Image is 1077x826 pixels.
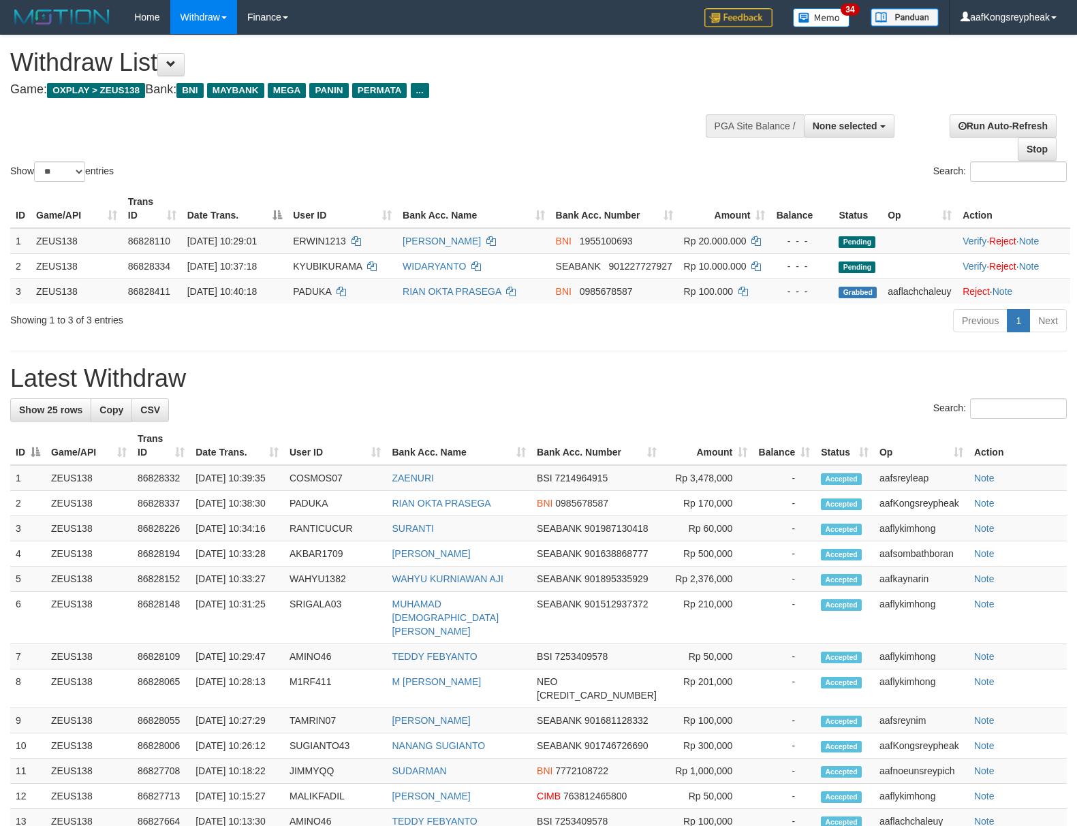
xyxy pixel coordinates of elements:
td: - [753,567,815,592]
td: Rp 60,000 [662,516,753,541]
a: Verify [963,261,986,272]
span: Grabbed [839,287,877,298]
span: NEO [537,676,557,687]
a: 1 [1007,309,1030,332]
td: ZEUS138 [46,708,132,733]
a: Reject [963,286,990,297]
th: Game/API: activate to sort column ascending [46,426,132,465]
span: None selected [813,121,877,131]
span: Copy 901681128332 to clipboard [584,715,648,726]
td: RANTICUCUR [284,516,387,541]
td: 4 [10,541,46,567]
td: 86828006 [132,733,190,759]
a: [PERSON_NAME] [392,791,470,801]
td: [DATE] 10:39:35 [190,465,284,491]
td: 1 [10,228,31,254]
td: aaflykimhong [874,516,969,541]
span: BSI [537,651,552,662]
span: ... [411,83,429,98]
a: [PERSON_NAME] [392,548,470,559]
span: Copy 7253409578 to clipboard [555,651,608,662]
span: BNI [537,765,552,776]
a: Note [1019,236,1040,247]
td: - [753,784,815,809]
td: - [753,644,815,669]
td: ZEUS138 [46,541,132,567]
th: Trans ID: activate to sort column ascending [132,426,190,465]
span: Rp 10.000.000 [684,261,747,272]
td: ZEUS138 [46,644,132,669]
td: M1RF411 [284,669,387,708]
a: Copy [91,398,132,422]
span: Accepted [821,766,862,778]
td: ZEUS138 [46,759,132,784]
span: MAYBANK [207,83,264,98]
td: PADUKA [284,491,387,516]
th: Status: activate to sort column ascending [815,426,874,465]
span: Rp 100.000 [684,286,733,297]
td: 86827708 [132,759,190,784]
span: BNI [556,236,572,247]
th: Bank Acc. Number: activate to sort column ascending [531,426,662,465]
td: SUGIANTO43 [284,733,387,759]
a: Verify [963,236,986,247]
a: Note [974,548,995,559]
th: Status [833,189,882,228]
h1: Withdraw List [10,49,704,76]
a: Note [974,599,995,609]
span: BNI [556,286,572,297]
td: 86828194 [132,541,190,567]
td: aaflykimhong [874,669,969,708]
a: TEDDY FEBYANTO [392,651,477,662]
span: SEABANK [537,715,582,726]
td: ZEUS138 [46,491,132,516]
td: - [753,733,815,759]
td: - [753,541,815,567]
a: Stop [1018,138,1057,161]
td: aaflykimhong [874,592,969,644]
img: Feedback.jpg [704,8,772,27]
span: Copy 763812465800 to clipboard [563,791,627,801]
td: 5 [10,567,46,592]
td: aafsreyleap [874,465,969,491]
span: CSV [140,404,160,415]
a: Note [974,715,995,726]
a: Note [974,573,995,584]
td: Rp 3,478,000 [662,465,753,491]
a: Show 25 rows [10,398,91,422]
th: User ID: activate to sort column ascending [287,189,397,228]
td: 86828226 [132,516,190,541]
span: Copy 901987130418 to clipboard [584,523,648,534]
th: Amount: activate to sort column ascending [678,189,771,228]
a: Note [974,523,995,534]
span: Accepted [821,791,862,803]
td: 86828065 [132,669,190,708]
td: 3 [10,279,31,304]
td: 3 [10,516,46,541]
div: - - - [776,285,828,298]
td: TAMRIN07 [284,708,387,733]
span: [DATE] 10:37:18 [187,261,257,272]
th: Bank Acc. Name: activate to sort column ascending [397,189,550,228]
span: Accepted [821,716,862,727]
th: Action [957,189,1070,228]
td: 8 [10,669,46,708]
td: [DATE] 10:29:47 [190,644,284,669]
span: BNI [537,498,552,509]
th: Bank Acc. Number: activate to sort column ascending [550,189,678,228]
span: Accepted [821,524,862,535]
td: Rp 201,000 [662,669,753,708]
span: SEABANK [537,523,582,534]
a: WIDARYANTO [403,261,466,272]
td: 1 [10,465,46,491]
div: PGA Site Balance / [706,114,804,138]
td: Rp 210,000 [662,592,753,644]
td: ZEUS138 [46,516,132,541]
th: Date Trans.: activate to sort column ascending [190,426,284,465]
th: Amount: activate to sort column ascending [662,426,753,465]
span: Copy 5859459280659524 to clipboard [537,690,657,701]
span: PADUKA [293,286,331,297]
span: Copy 901227727927 to clipboard [608,261,672,272]
img: panduan.png [871,8,939,27]
h4: Game: Bank: [10,83,704,97]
